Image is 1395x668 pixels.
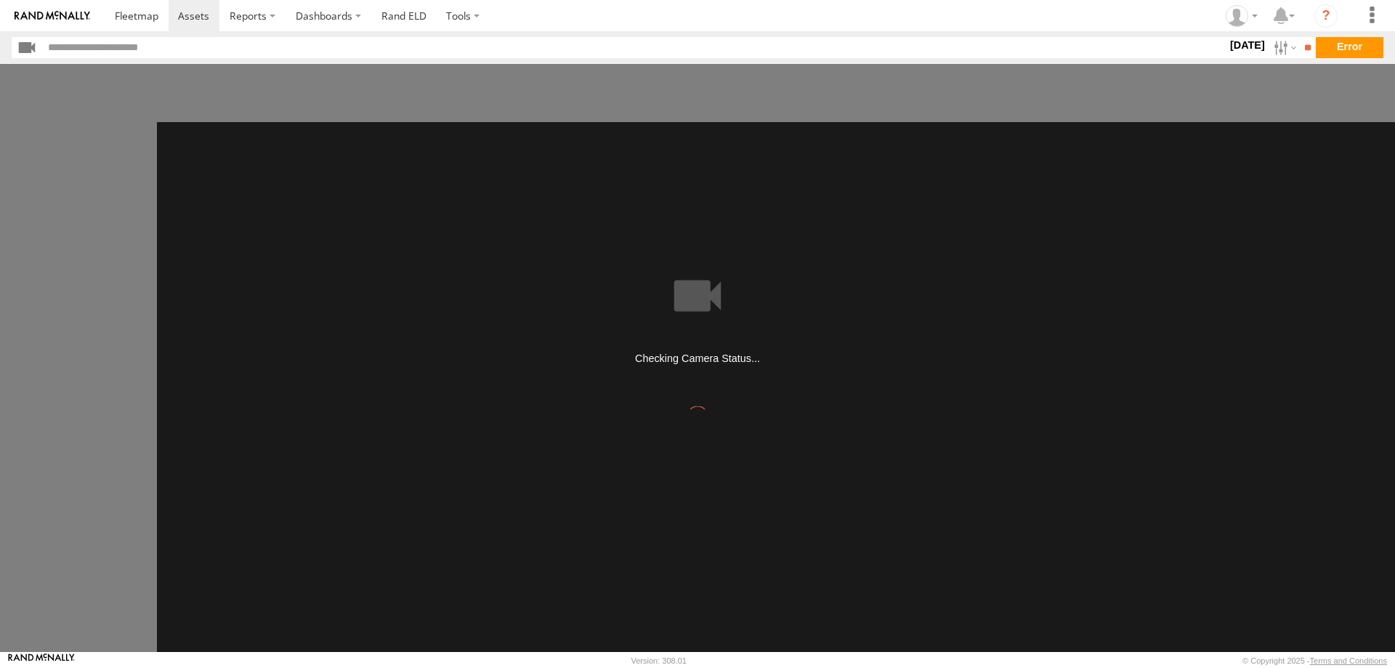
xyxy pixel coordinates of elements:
[15,11,90,21] img: rand-logo.svg
[8,653,75,668] a: Visit our Website
[1227,37,1268,53] label: [DATE]
[1268,37,1299,58] label: Search Filter Options
[1314,4,1338,28] i: ?
[631,656,687,665] div: Version: 308.01
[1310,656,1387,665] a: Terms and Conditions
[1242,656,1387,665] div: © Copyright 2025 -
[1221,5,1263,27] div: George Steele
